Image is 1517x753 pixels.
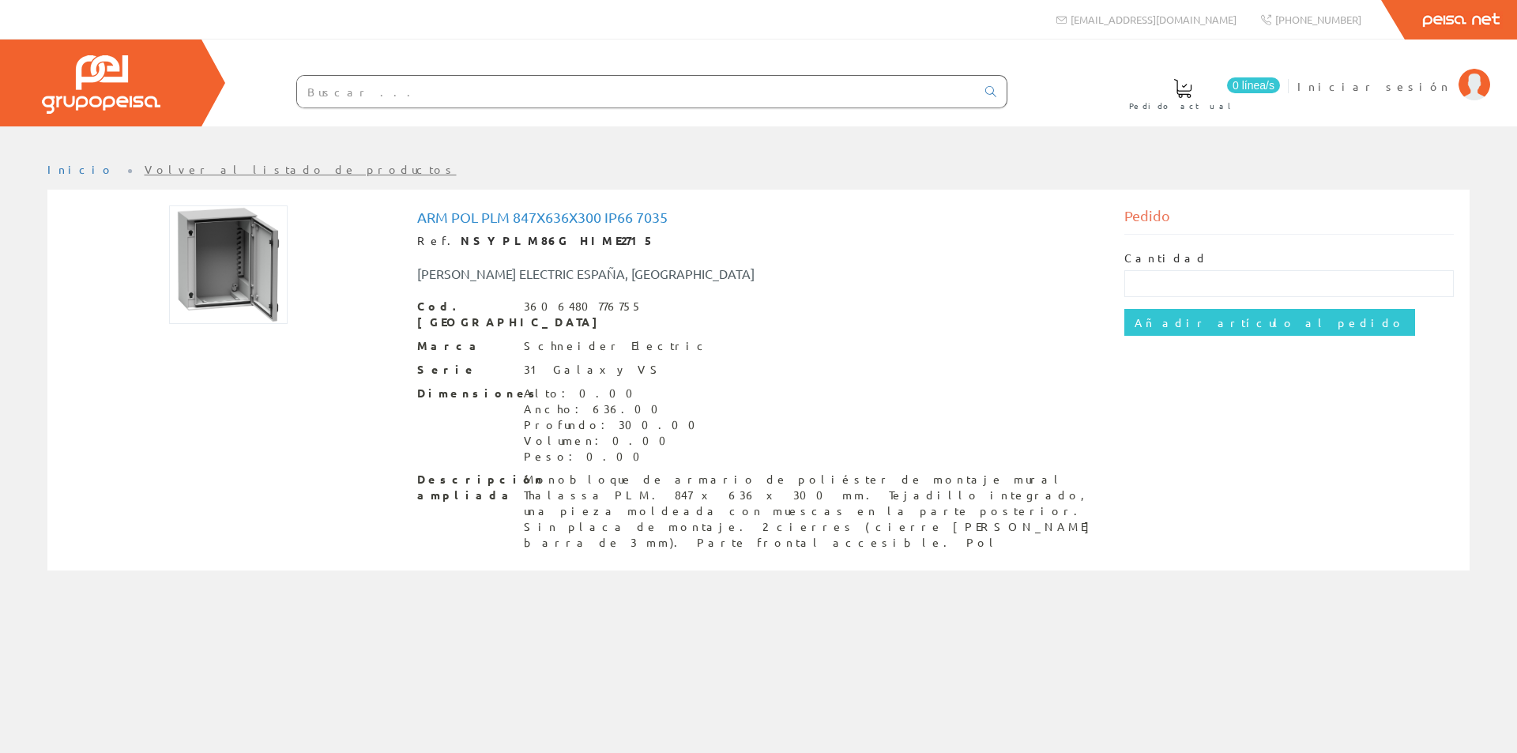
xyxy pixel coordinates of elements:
div: Ref. [417,233,1101,249]
div: Alto: 0.00 [524,386,705,401]
div: Volumen: 0.00 [524,433,705,449]
span: Iniciar sesión [1297,78,1451,94]
input: Añadir artículo al pedido [1124,309,1415,336]
span: [EMAIL_ADDRESS][DOMAIN_NAME] [1071,13,1237,26]
div: Ancho: 636.00 [524,401,705,417]
span: Cod. [GEOGRAPHIC_DATA] [417,299,512,330]
span: Dimensiones [417,386,512,401]
a: Inicio [47,162,115,176]
a: Iniciar sesión [1297,66,1490,81]
strong: NSYPLM86G HIME2715 [461,233,655,247]
span: Descripción ampliada [417,472,512,503]
div: Profundo: 300.00 [524,417,705,433]
span: Pedido actual [1129,98,1237,114]
div: Schneider Electric [524,338,710,354]
div: Monobloque de armario de poliéster de montaje mural Thalassa PLM. 847 x 636 x 300 mm. Tejadillo i... [524,472,1101,551]
img: Foto artículo Arm Pol Plm 847x636x300 Ip66 7035 (150x150) [169,205,288,324]
span: 0 línea/s [1227,77,1280,93]
span: Marca [417,338,512,354]
div: [PERSON_NAME] ELECTRIC ESPAÑA, [GEOGRAPHIC_DATA] [405,265,818,283]
span: Serie [417,362,512,378]
input: Buscar ... [297,76,976,107]
h1: Arm Pol Plm 847x636x300 Ip66 7035 [417,209,1101,225]
div: Peso: 0.00 [524,449,705,465]
span: [PHONE_NUMBER] [1275,13,1361,26]
div: Pedido [1124,205,1455,235]
img: Grupo Peisa [42,55,160,114]
div: 31 Galaxy VS [524,362,664,378]
a: Volver al listado de productos [145,162,457,176]
label: Cantidad [1124,250,1208,266]
div: 3606480776755 [524,299,642,314]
